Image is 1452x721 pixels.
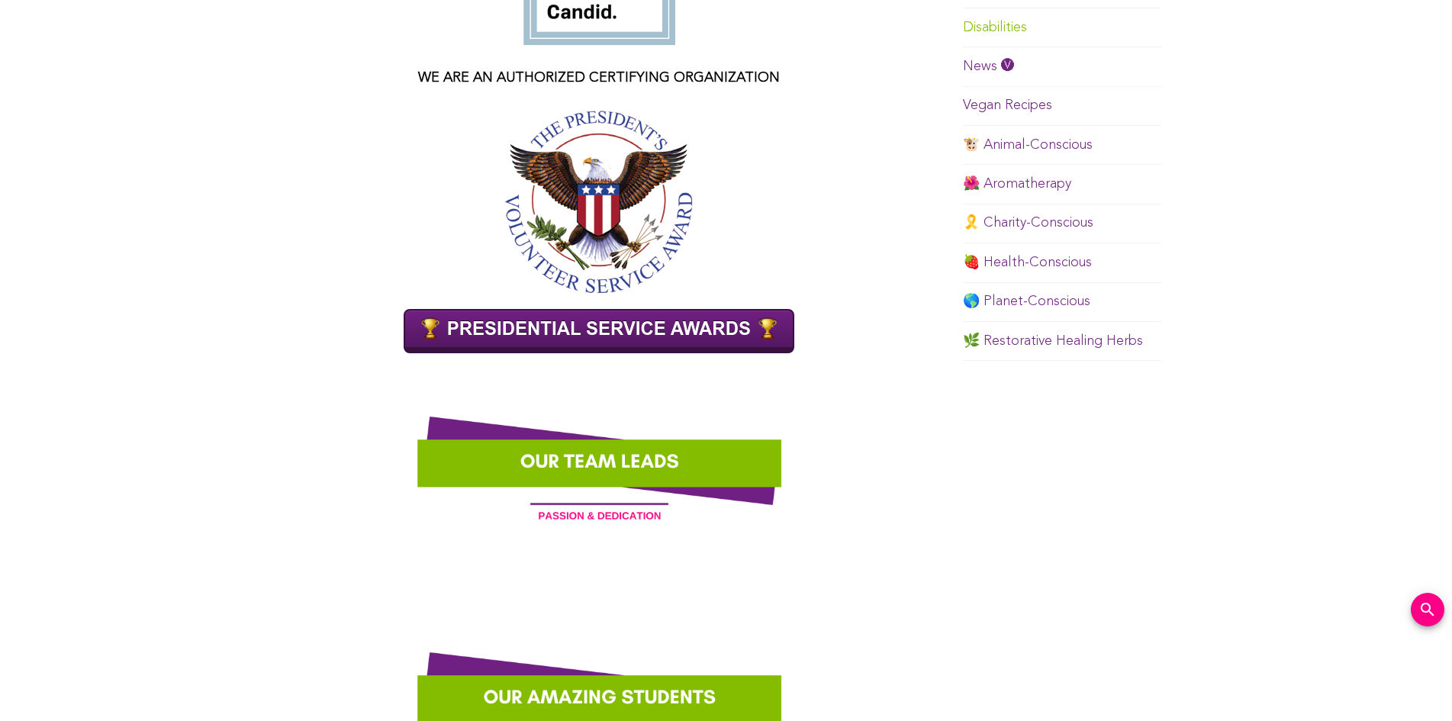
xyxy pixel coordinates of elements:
[963,138,1093,152] a: 🐮 Animal-Conscious
[963,256,1092,269] a: 🍓 Health-Conscious
[963,334,1143,348] a: 🌿 Restorative Healing Herbs
[963,21,1027,34] a: Disabilities
[963,98,1052,112] a: Vegan Recipes
[291,66,907,90] p: WE ARE AN AUTHORIZED CERTIFYING ORGANIZATION
[963,216,1093,230] a: 🎗️ Charity-Conscious
[963,60,1015,73] a: News 🅥
[404,309,794,353] img: PRESIDENTIAL SERVICE AWARDS
[504,111,694,294] img: pvsa-logo-2x
[963,295,1090,308] a: 🌎 Planet-Conscious
[291,384,907,538] img: Dream-Team-Team-Leaders-Title-Banner-Assuaged
[963,177,1071,191] a: 🌺 Aromatherapy
[1376,648,1452,721] iframe: Chat Widget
